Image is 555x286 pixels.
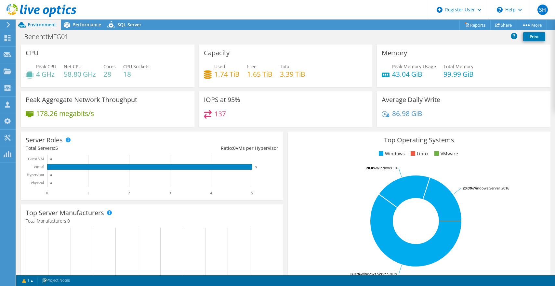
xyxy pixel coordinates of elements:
a: Project Notes [37,277,74,285]
a: Share [490,20,517,30]
span: CPU Sockets [123,63,150,70]
h1: BenenttMFG01 [21,33,78,40]
h3: Capacity [204,49,230,57]
h4: 3.39 TiB [280,71,305,78]
svg: \n [497,7,503,13]
span: Environment [28,21,56,28]
h3: Memory [382,49,407,57]
span: Total [280,63,291,70]
span: SH [537,5,548,15]
h4: 178.26 megabits/s [36,110,94,117]
h4: 86.98 GiB [392,110,422,117]
span: 5 [55,145,58,151]
h3: CPU [26,49,39,57]
span: 0 [67,218,70,224]
text: 0 [46,191,48,195]
text: 2 [128,191,130,195]
span: Cores [103,63,116,70]
text: Virtual [33,165,45,169]
li: Linux [409,150,429,157]
tspan: 20.0% [366,165,376,170]
span: SQL Server [117,21,141,28]
span: 0 [233,145,236,151]
a: More [517,20,547,30]
a: 1 [18,277,38,285]
tspan: Windows Server 2019 [361,271,397,276]
h3: IOPS at 95% [204,96,240,103]
text: 0 [50,182,52,185]
text: Guest VM [28,157,44,161]
span: Net CPU [64,63,82,70]
tspan: 60.0% [350,271,361,276]
a: Reports [459,20,491,30]
span: Peak Memory Usage [392,63,436,70]
text: Hypervisor [27,173,44,177]
h4: 43.04 GiB [392,71,436,78]
h4: 4 GHz [36,71,56,78]
h4: 28 [103,71,116,78]
li: VMware [433,150,458,157]
h3: Average Daily Write [382,96,440,103]
text: 1 [87,191,89,195]
a: Print [523,32,545,41]
h4: 1.65 TiB [247,71,272,78]
text: 5 [251,191,253,195]
h3: Peak Aggregate Network Throughput [26,96,137,103]
h4: 137 [214,110,226,117]
h4: 99.99 GiB [443,71,474,78]
text: 0 [50,158,52,161]
h3: Server Roles [26,136,63,144]
h4: 58.80 GHz [64,71,96,78]
text: 0 [50,174,52,177]
span: Used [214,63,225,70]
tspan: Windows 10 [376,165,397,170]
div: Total Servers: [26,145,152,152]
h3: Top Operating Systems [293,136,545,144]
span: Peak CPU [36,63,56,70]
text: 4 [210,191,212,195]
tspan: 20.0% [463,186,473,190]
h4: 18 [123,71,150,78]
h4: 1.74 TiB [214,71,240,78]
li: Windows [377,150,405,157]
tspan: Windows Server 2016 [473,186,509,190]
div: Ratio: VMs per Hypervisor [152,145,279,152]
span: Total Memory [443,63,473,70]
span: Free [247,63,257,70]
text: 3 [169,191,171,195]
span: Performance [73,21,101,28]
text: Physical [31,181,44,185]
h4: Total Manufacturers: [26,217,278,225]
text: 5 [255,166,257,169]
h3: Top Server Manufacturers [26,209,104,216]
